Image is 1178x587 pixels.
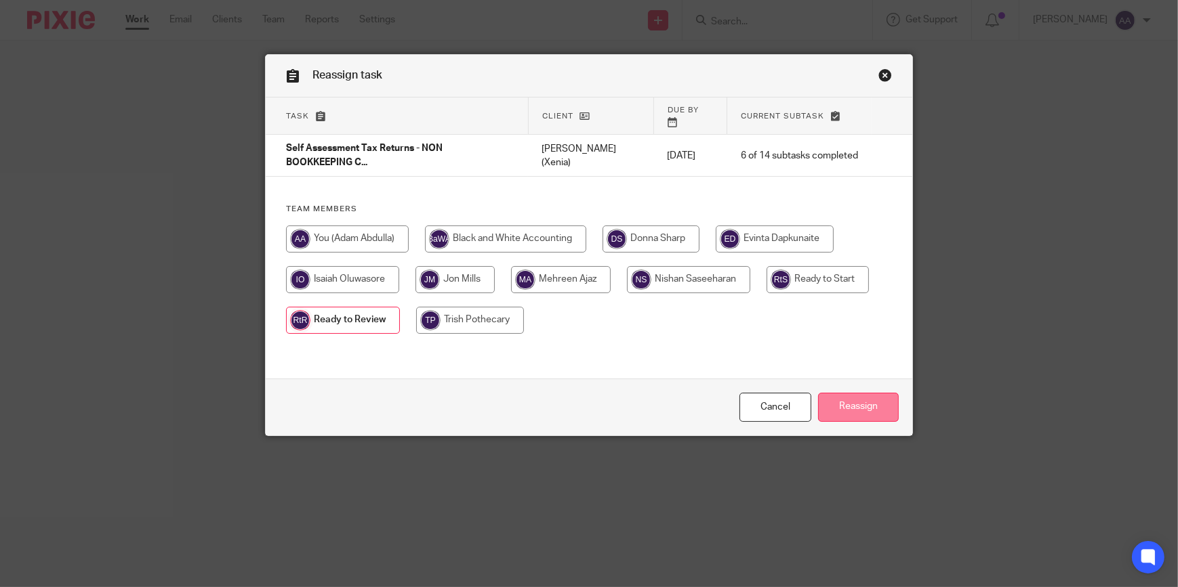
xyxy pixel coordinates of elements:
a: Close this dialog window [739,393,811,422]
input: Reassign [818,393,899,422]
a: Close this dialog window [878,68,892,87]
span: Current subtask [741,112,824,120]
td: 6 of 14 subtasks completed [727,135,872,177]
span: Reassign task [312,70,382,81]
h4: Team members [286,204,892,215]
span: Client [542,112,573,120]
span: Task [286,112,309,120]
span: Self Assessment Tax Returns - NON BOOKKEEPING C... [286,144,443,168]
p: [DATE] [667,149,714,162]
p: [PERSON_NAME] (Xenia) [542,142,640,170]
span: Due by [668,106,699,114]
